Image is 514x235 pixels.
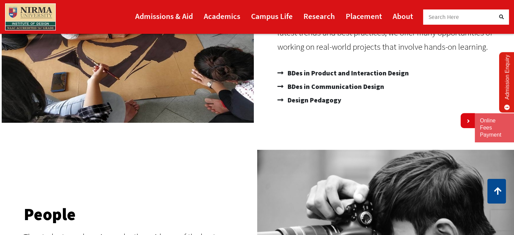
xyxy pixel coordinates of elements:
span: Search Here [429,13,459,21]
a: Online Fees Payment [480,117,509,138]
span: BDes in Product and Interaction Design [286,66,409,80]
a: Campus Life [251,8,293,24]
a: BDes in Communication Design [277,80,508,93]
img: main_logo [5,3,56,30]
a: Admissions & Aid [135,8,193,24]
a: Design Pedagogy [277,93,508,107]
span: BDes in Communication Design [286,80,384,93]
span: Design Pedagogy [286,93,341,107]
a: Research [303,8,335,24]
a: About [393,8,413,24]
a: Academics [204,8,240,24]
a: Placement [346,8,382,24]
h2: People [24,206,247,223]
a: BDes in Product and Interaction Design [277,66,508,80]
